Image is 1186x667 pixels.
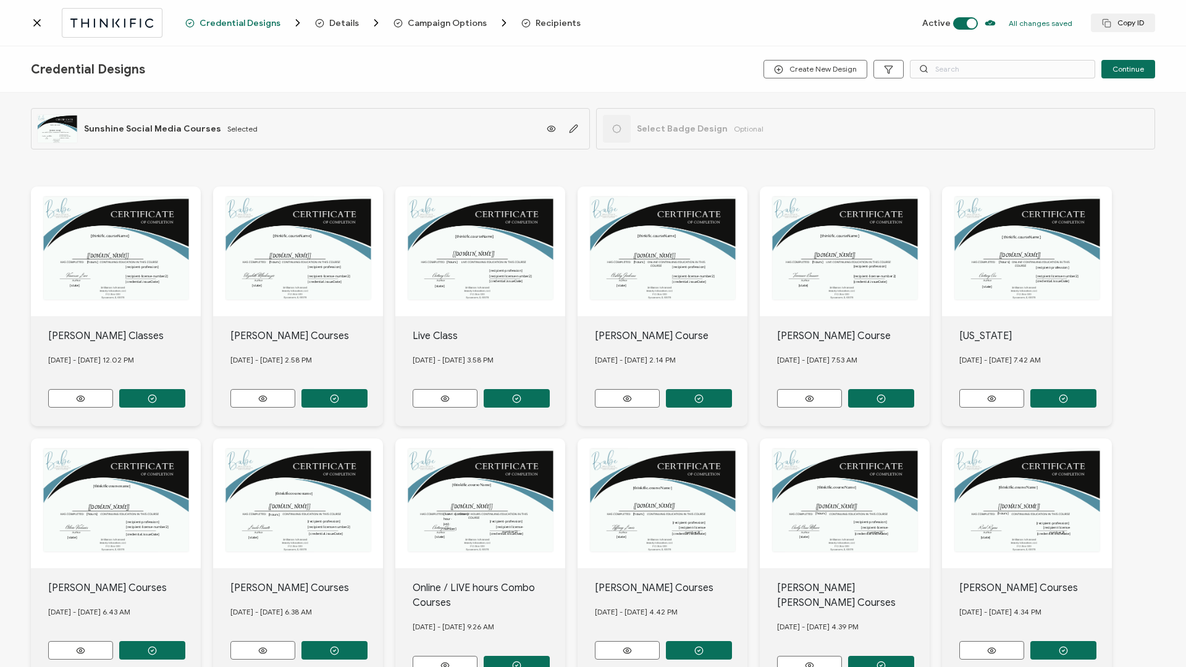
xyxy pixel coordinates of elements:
[1102,19,1144,28] span: Copy ID
[69,15,156,31] img: thinkific.svg
[922,18,951,28] span: Active
[329,19,359,28] span: Details
[227,124,258,133] span: Selected
[84,124,221,134] span: Sunshine Social Media Courses
[595,595,748,629] div: [DATE] - [DATE] 4.42 PM
[230,581,384,595] div: [PERSON_NAME] Courses
[413,610,566,644] div: [DATE] - [DATE] 9.26 AM
[230,343,384,377] div: [DATE] - [DATE] 2.58 PM
[959,581,1112,595] div: [PERSON_NAME] Courses
[637,124,728,134] span: Select Badge Design
[413,581,566,610] div: Online / LIVE hours Combo Courses
[230,329,384,343] div: [PERSON_NAME] Courses
[959,343,1112,377] div: [DATE] - [DATE] 7.42 AM
[48,581,201,595] div: [PERSON_NAME] Courses
[1091,14,1155,32] button: Copy ID
[393,17,510,29] span: Campaign Options
[1112,65,1144,73] span: Continue
[595,343,748,377] div: [DATE] - [DATE] 2.14 PM
[595,581,748,595] div: [PERSON_NAME] Courses
[959,329,1112,343] div: [US_STATE]
[413,343,566,377] div: [DATE] - [DATE] 3.58 PM
[408,19,487,28] span: Campaign Options
[48,343,201,377] div: [DATE] - [DATE] 12.02 PM
[185,17,670,29] div: Breadcrumb
[777,610,930,644] div: [DATE] - [DATE] 4.39 PM
[521,19,581,28] span: Recipients
[31,62,145,77] span: Credential Designs
[1124,608,1186,667] iframe: Chat Widget
[595,329,748,343] div: [PERSON_NAME] Course
[763,60,867,78] button: Create New Design
[959,595,1112,629] div: [DATE] - [DATE] 4.34 PM
[1009,19,1072,28] p: All changes saved
[200,19,280,28] span: Credential Designs
[777,343,930,377] div: [DATE] - [DATE] 7.53 AM
[536,19,581,28] span: Recipients
[1101,60,1155,78] button: Continue
[777,329,930,343] div: [PERSON_NAME] Course
[48,329,201,343] div: [PERSON_NAME] Classes
[185,17,304,29] span: Credential Designs
[734,124,763,133] span: Optional
[777,581,930,610] div: [PERSON_NAME] [PERSON_NAME] Courses
[413,329,566,343] div: Live Class
[910,60,1095,78] input: Search
[774,65,857,74] span: Create New Design
[48,595,201,629] div: [DATE] - [DATE] 6.43 AM
[230,595,384,629] div: [DATE] - [DATE] 6.38 AM
[315,17,382,29] span: Details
